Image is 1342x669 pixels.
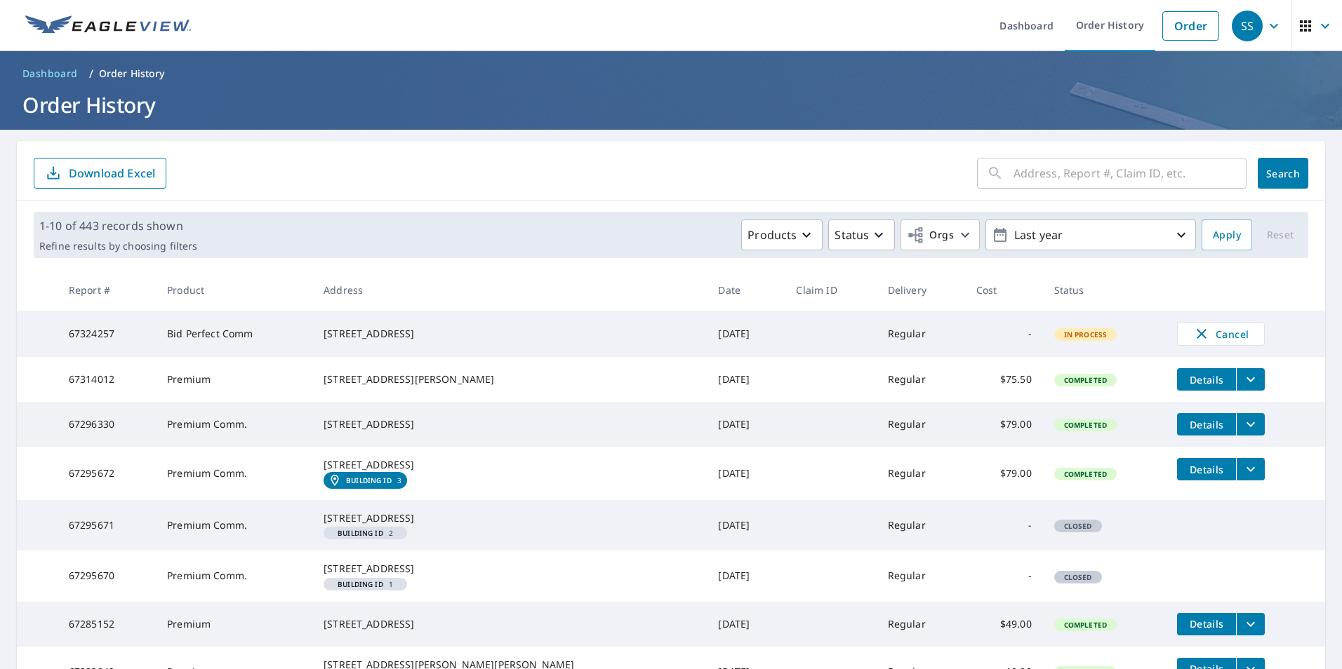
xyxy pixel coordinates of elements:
input: Address, Report #, Claim ID, etc. [1014,154,1247,193]
td: [DATE] [707,500,785,550]
button: detailsBtn-67285152 [1177,613,1236,635]
span: Closed [1056,521,1101,531]
button: Search [1258,158,1308,189]
td: - [965,550,1043,601]
button: Products [741,219,823,250]
button: detailsBtn-67314012 [1177,368,1236,391]
td: Regular [877,602,965,647]
td: Regular [877,447,965,500]
li: / [89,65,93,82]
button: Last year [985,219,1196,250]
span: Dashboard [22,67,78,81]
th: Claim ID [785,269,876,311]
td: Premium Comm. [156,550,312,601]
div: [STREET_ADDRESS] [324,562,696,576]
p: 1-10 of 443 records shown [39,217,197,234]
img: EV Logo [25,15,191,36]
div: SS [1232,11,1263,41]
span: In Process [1056,330,1116,339]
td: 67295672 [58,447,156,500]
th: Report # [58,269,156,311]
button: Orgs [901,219,980,250]
button: filesDropdownBtn-67295672 [1236,458,1265,480]
td: Premium Comm. [156,500,312,550]
td: [DATE] [707,402,785,447]
td: Regular [877,550,965,601]
td: - [965,500,1043,550]
p: Status [835,227,869,243]
td: Premium [156,357,312,402]
div: [STREET_ADDRESS] [324,511,696,525]
td: Regular [877,357,965,402]
button: Download Excel [34,158,166,189]
button: detailsBtn-67296330 [1177,413,1236,435]
th: Cost [965,269,1043,311]
span: Details [1185,463,1228,476]
td: Premium [156,602,312,647]
span: 2 [329,529,401,536]
div: [STREET_ADDRESS] [324,417,696,431]
h1: Order History [17,90,1325,119]
td: 67295671 [58,500,156,550]
td: [DATE] [707,550,785,601]
a: Order [1162,11,1219,41]
td: 67296330 [58,402,156,447]
td: $79.00 [965,402,1043,447]
em: Building ID [338,581,383,588]
span: Orgs [907,227,954,244]
td: [DATE] [707,357,785,402]
button: detailsBtn-67295672 [1177,458,1236,480]
th: Status [1043,269,1166,311]
button: Apply [1202,219,1252,250]
span: Closed [1056,572,1101,582]
td: $49.00 [965,602,1043,647]
a: Dashboard [17,62,84,85]
em: Building ID [338,529,383,536]
span: Details [1185,373,1228,386]
p: Last year [1009,223,1173,248]
span: Completed [1056,469,1115,479]
td: [DATE] [707,447,785,500]
p: Download Excel [69,165,155,181]
td: - [965,311,1043,357]
span: Completed [1056,620,1115,630]
p: Order History [99,67,165,81]
td: $79.00 [965,447,1043,500]
th: Address [312,269,707,311]
p: Products [748,227,797,243]
span: Cancel [1192,325,1250,342]
span: Completed [1056,375,1115,385]
button: Cancel [1177,322,1265,346]
span: Details [1185,617,1228,630]
td: [DATE] [707,311,785,357]
th: Date [707,269,785,311]
td: Regular [877,311,965,357]
div: [STREET_ADDRESS] [324,327,696,341]
span: Completed [1056,420,1115,430]
button: filesDropdownBtn-67285152 [1236,613,1265,635]
a: Building ID3 [324,472,407,489]
td: Premium Comm. [156,402,312,447]
td: 67314012 [58,357,156,402]
span: Search [1269,167,1297,180]
td: 67285152 [58,602,156,647]
td: 67295670 [58,550,156,601]
button: filesDropdownBtn-67314012 [1236,368,1265,391]
td: Regular [877,500,965,550]
div: [STREET_ADDRESS] [324,617,696,631]
button: filesDropdownBtn-67296330 [1236,413,1265,435]
td: $75.50 [965,357,1043,402]
div: [STREET_ADDRESS] [324,458,696,472]
td: Regular [877,402,965,447]
p: Refine results by choosing filters [39,240,197,252]
span: Apply [1213,227,1241,244]
button: Status [828,219,895,250]
span: Details [1185,418,1228,431]
td: 67324257 [58,311,156,357]
th: Delivery [877,269,965,311]
em: Building ID [346,476,392,485]
td: Bid Perfect Comm [156,311,312,357]
div: [STREET_ADDRESS][PERSON_NAME] [324,372,696,386]
th: Product [156,269,312,311]
span: 1 [329,581,401,588]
